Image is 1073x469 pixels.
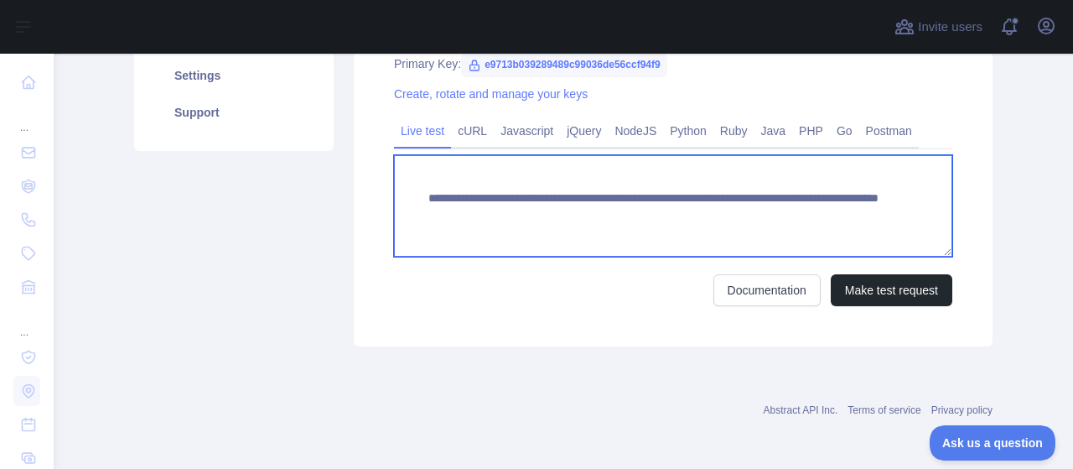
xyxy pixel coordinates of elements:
div: ... [13,305,40,339]
button: Invite users [891,13,986,40]
a: Javascript [494,117,560,144]
a: Live test [394,117,451,144]
a: Python [663,117,713,144]
button: Make test request [831,274,952,306]
a: NodeJS [608,117,663,144]
iframe: Toggle Customer Support [930,425,1056,461]
a: Terms of service [848,404,920,416]
a: Java [754,117,793,144]
a: Documentation [713,274,821,306]
a: jQuery [560,117,608,144]
a: cURL [451,117,494,144]
a: Go [830,117,859,144]
a: Create, rotate and manage your keys [394,87,588,101]
a: Ruby [713,117,754,144]
a: PHP [792,117,830,144]
div: Primary Key: [394,55,952,72]
a: Settings [154,57,314,94]
a: Support [154,94,314,131]
div: ... [13,101,40,134]
a: Postman [859,117,919,144]
span: e9713b039289489c99036de56ccf94f9 [461,52,667,77]
span: Invite users [918,18,982,37]
a: Abstract API Inc. [764,404,838,416]
a: Privacy policy [931,404,993,416]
